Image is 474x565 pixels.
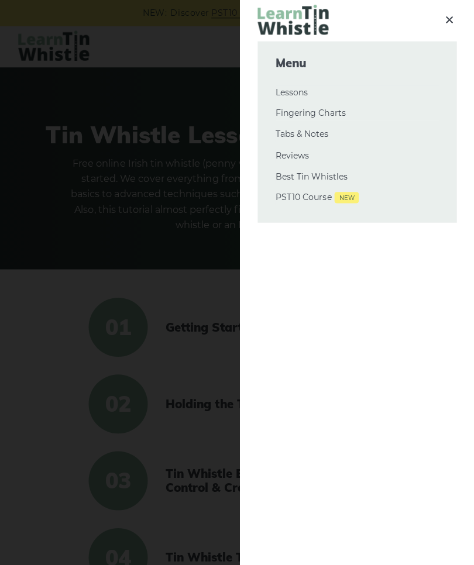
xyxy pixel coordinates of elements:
[277,168,439,182] a: Best Tin Whistles
[277,147,439,161] a: Reviews
[277,54,439,71] span: Menu
[259,23,329,37] a: LearnTinWhistle.com
[335,190,359,201] span: New
[277,85,439,99] a: Lessons
[277,189,439,203] a: PST10 CourseNew
[277,105,439,119] a: Fingering Charts
[277,126,439,140] a: Tabs & Notes
[259,5,329,35] img: LearnTinWhistle.com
